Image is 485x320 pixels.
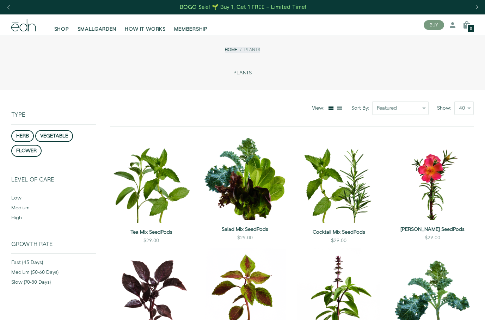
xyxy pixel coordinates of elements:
label: Show: [437,105,454,112]
span: 0 [470,27,472,31]
nav: breadcrumbs [225,47,260,53]
div: low [11,195,96,204]
a: MEMBERSHIP [170,17,212,33]
div: medium (50-60 days) [11,269,96,279]
div: Level of Care [11,177,96,189]
div: $29.00 [237,234,253,241]
span: PLANTS [233,70,252,76]
a: Home [225,47,237,53]
a: Tea Mix SeedPods [110,229,192,236]
img: Moss Rose SeedPods [391,138,474,220]
div: high [11,214,96,224]
li: Plants [237,47,260,53]
button: vegetable [35,130,73,142]
span: SMALLGARDEN [78,26,117,33]
a: HOW IT WORKS [121,17,170,33]
a: Cocktail Mix SeedPods [297,229,380,236]
a: BOGO Sale! 🌱 Buy 1, Get 1 FREE – Limited Time! [179,2,307,13]
div: $29.00 [331,237,346,244]
button: flower [11,145,42,157]
label: Sort By: [351,105,372,112]
img: Cocktail Mix SeedPods [297,138,380,223]
div: $29.00 [143,237,159,244]
a: [PERSON_NAME] SeedPods [391,226,474,233]
span: MEMBERSHIP [174,26,208,33]
div: BOGO Sale! 🌱 Buy 1, Get 1 FREE – Limited Time! [180,4,306,11]
img: Tea Mix SeedPods [110,138,192,223]
div: fast (45 days) [11,259,96,269]
a: SMALLGARDEN [73,17,121,33]
div: Growth Rate [11,241,96,253]
button: BUY [424,20,444,30]
div: View: [312,105,327,112]
div: $29.00 [425,234,440,241]
span: HOW IT WORKS [125,26,165,33]
a: SHOP [50,17,73,33]
div: slow (70-80 days) [11,279,96,289]
div: Type [11,90,96,124]
button: herb [11,130,34,142]
img: Salad Mix SeedPods [204,138,286,220]
div: medium [11,204,96,214]
span: SHOP [54,26,69,33]
a: Salad Mix SeedPods [204,226,286,233]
